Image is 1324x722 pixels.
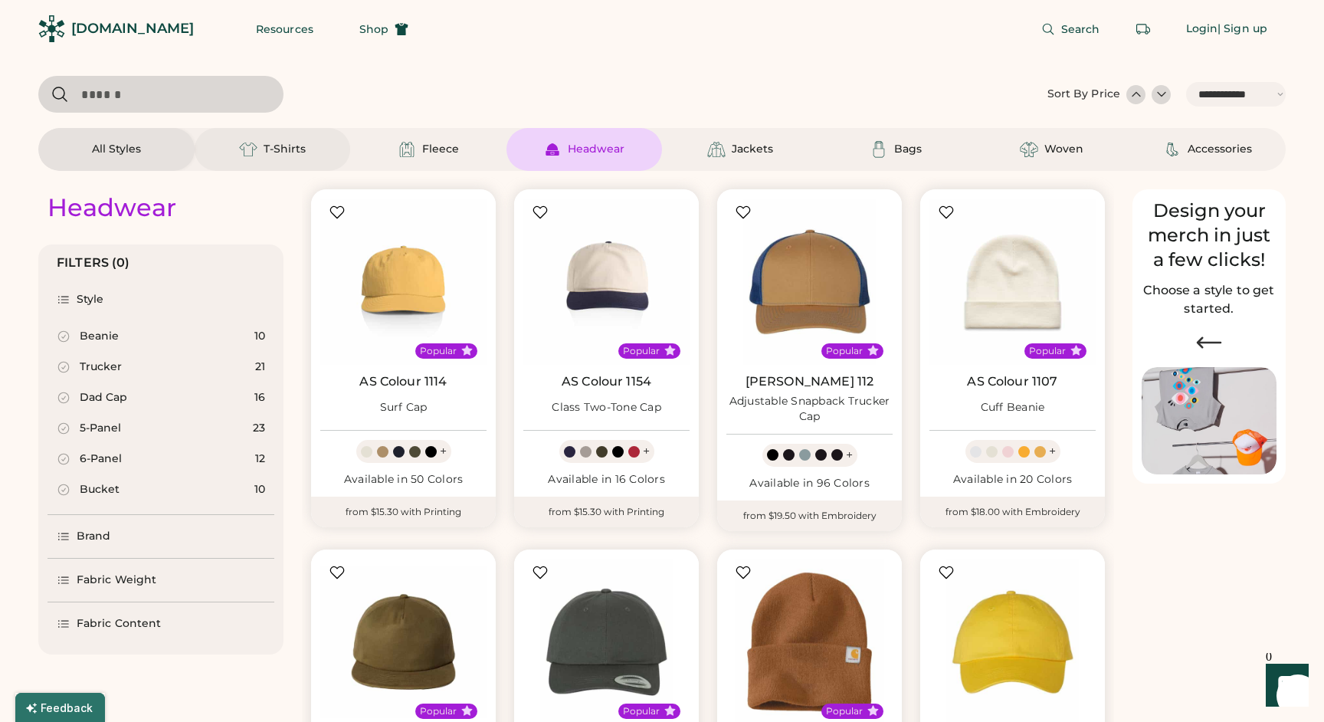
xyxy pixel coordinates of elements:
button: Popular Style [461,345,473,356]
div: 6-Panel [80,451,122,467]
div: Bucket [80,482,120,497]
span: Shop [359,24,388,34]
div: 12 [255,451,265,467]
div: Bags [894,142,922,157]
img: Woven Icon [1020,140,1038,159]
img: AS Colour 1154 Class Two-Tone Cap [523,199,690,365]
div: Popular [420,705,457,717]
div: from $15.30 with Printing [311,497,496,527]
h2: Choose a style to get started. [1142,281,1276,318]
img: Fleece Icon [398,140,416,159]
div: Dad Cap [80,390,127,405]
button: Resources [238,14,332,44]
div: from $19.50 with Embroidery [717,500,902,531]
div: Adjustable Snapback Trucker Cap [726,394,893,425]
a: AS Colour 1107 [967,374,1057,389]
div: 5-Panel [80,421,121,436]
div: Cuff Beanie [981,400,1045,415]
div: from $15.30 with Printing [514,497,699,527]
div: 21 [255,359,265,375]
button: Shop [341,14,427,44]
img: AS Colour 1107 Cuff Beanie [929,199,1096,365]
button: Popular Style [461,705,473,717]
img: Accessories Icon [1163,140,1181,159]
div: [DOMAIN_NAME] [71,19,194,38]
div: Popular [826,705,863,717]
div: Login [1186,21,1218,37]
img: Headwear Icon [543,140,562,159]
div: Headwear [568,142,624,157]
button: Popular Style [664,705,676,717]
img: Image of Lisa Congdon Eye Print on T-Shirt and Hat [1142,367,1276,475]
div: T-Shirts [264,142,306,157]
div: Fleece [422,142,459,157]
div: Style [77,292,104,307]
div: All Styles [92,142,141,157]
div: Available in 20 Colors [929,472,1096,487]
div: Popular [623,705,660,717]
button: Search [1023,14,1119,44]
a: AS Colour 1154 [562,374,651,389]
div: Class Two-Tone Cap [552,400,661,415]
div: 23 [253,421,265,436]
div: + [846,447,853,464]
img: Bags Icon [870,140,888,159]
div: 10 [254,329,265,344]
div: Popular [420,345,457,357]
div: FILTERS (0) [57,254,130,272]
a: [PERSON_NAME] 112 [746,374,874,389]
div: Popular [623,345,660,357]
img: Richardson 112 Adjustable Snapback Trucker Cap [726,199,893,365]
div: Fabric Weight [77,573,156,588]
button: Popular Style [867,345,879,356]
div: Design your merch in just a few clicks! [1142,199,1276,272]
iframe: Front Chat [1251,653,1317,719]
div: + [440,443,447,460]
div: Woven [1044,142,1083,157]
span: Search [1061,24,1100,34]
div: Surf Cap [380,400,428,415]
a: AS Colour 1114 [359,374,447,389]
div: Popular [826,345,863,357]
img: Rendered Logo - Screens [38,15,65,42]
div: Fabric Content [77,616,161,632]
button: Popular Style [664,345,676,356]
div: Available in 96 Colors [726,476,893,491]
div: Accessories [1188,142,1252,157]
div: 16 [254,390,265,405]
img: T-Shirts Icon [239,140,257,159]
div: Available in 16 Colors [523,472,690,487]
div: from $18.00 with Embroidery [920,497,1105,527]
div: Trucker [80,359,122,375]
div: Available in 50 Colors [320,472,487,487]
div: Headwear [48,192,176,223]
button: Popular Style [1070,345,1082,356]
div: | Sign up [1217,21,1267,37]
div: Brand [77,529,111,544]
div: 10 [254,482,265,497]
button: Popular Style [867,705,879,717]
div: Popular [1029,345,1066,357]
div: + [1049,443,1056,460]
img: AS Colour 1114 Surf Cap [320,199,487,365]
div: + [643,443,650,460]
div: Beanie [80,329,119,344]
div: Sort By Price [1047,87,1120,102]
div: Jackets [732,142,773,157]
img: Jackets Icon [707,140,726,159]
button: Retrieve an order [1128,14,1158,44]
